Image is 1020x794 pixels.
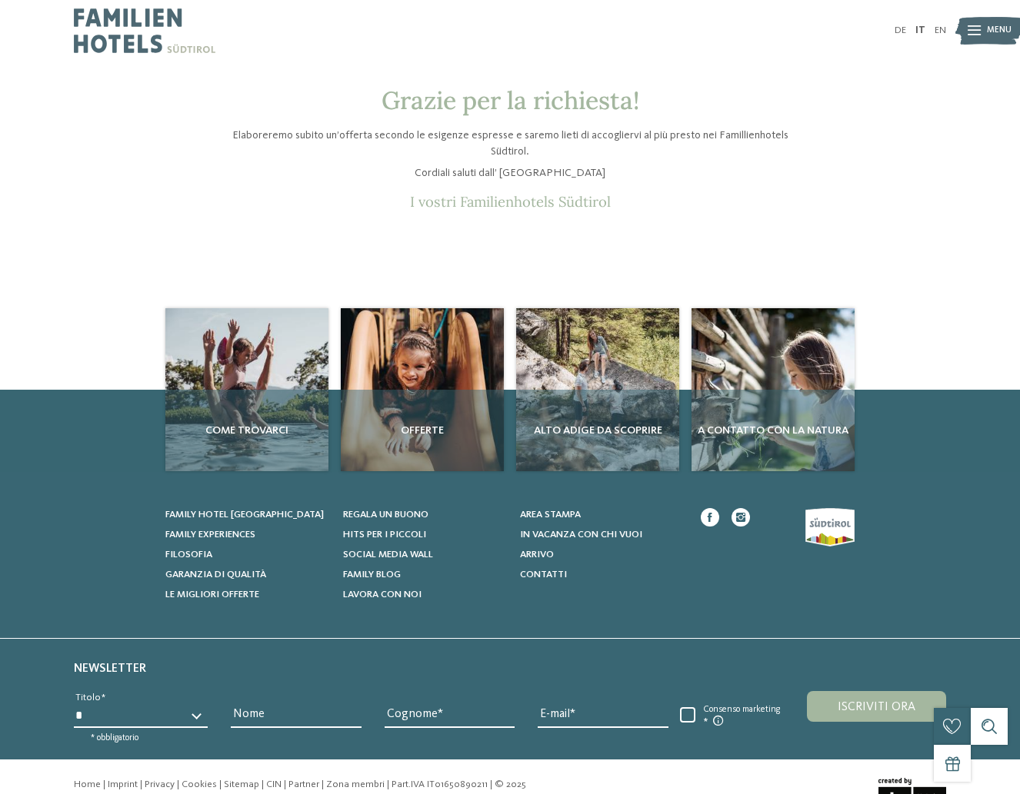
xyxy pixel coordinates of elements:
span: Arrivo [520,550,554,560]
span: | [284,779,286,789]
a: Zona membri [326,779,385,789]
a: Regala un buono [343,508,505,522]
span: Family Blog [343,570,401,580]
span: Offerte [347,423,498,438]
a: Privacy [145,779,175,789]
span: In vacanza con chi vuoi [520,530,642,540]
a: Family hotel [GEOGRAPHIC_DATA] [165,508,328,522]
a: Partner [288,779,319,789]
a: Home [74,779,101,789]
span: | [387,779,389,789]
span: Social Media Wall [343,550,433,560]
a: DE [895,25,906,35]
a: Arrivo [520,548,682,562]
a: Sitemap [224,779,259,789]
a: IT [915,25,925,35]
span: © 2025 [495,779,526,789]
img: Richiesta [341,308,504,471]
button: Iscriviti ora [807,691,946,722]
span: Lavora con noi [343,590,422,600]
a: Contatti [520,568,682,582]
span: Area stampa [520,510,581,520]
span: Regala un buono [343,510,428,520]
a: Richiesta A contatto con la natura [692,308,855,471]
span: Hits per i piccoli [343,530,426,540]
a: Area stampa [520,508,682,522]
p: I vostri Familienhotels Südtirol [218,193,802,210]
a: In vacanza con chi vuoi [520,528,682,542]
img: Richiesta [165,308,328,471]
span: Newsletter [74,663,146,675]
span: Part.IVA IT01650890211 [392,779,488,789]
a: Family experiences [165,528,328,542]
span: | [103,779,105,789]
span: | [140,779,142,789]
a: Social Media Wall [343,548,505,562]
img: Richiesta [516,308,679,471]
a: Hits per i piccoli [343,528,505,542]
a: Filosofia [165,548,328,562]
a: Richiesta Come trovarci [165,308,328,471]
span: Le migliori offerte [165,590,259,600]
span: | [490,779,492,789]
span: * obbligatorio [91,733,138,743]
a: Family Blog [343,568,505,582]
p: Elaboreremo subito un’offerta secondo le esigenze espresse e saremo lieti di accogliervi al più p... [218,128,802,158]
span: Contatti [520,570,567,580]
a: EN [935,25,946,35]
img: Richiesta [692,308,855,471]
span: Garanzia di qualità [165,570,266,580]
span: Grazie per la richiesta! [382,85,639,116]
span: | [262,779,264,789]
span: Filosofia [165,550,212,560]
a: CIN [266,779,282,789]
a: Imprint [108,779,138,789]
span: A contatto con la natura [698,423,848,438]
a: Le migliori offerte [165,588,328,602]
span: | [219,779,222,789]
a: Lavora con noi [343,588,505,602]
a: Richiesta Offerte [341,308,504,471]
p: Cordiali saluti dall’ [GEOGRAPHIC_DATA] [218,165,802,181]
span: Consenso marketing [695,703,784,729]
a: Cookies [182,779,217,789]
a: Richiesta Alto Adige da scoprire [516,308,679,471]
a: Garanzia di qualità [165,568,328,582]
span: | [177,779,179,789]
span: Iscriviti ora [838,701,915,713]
span: | [322,779,324,789]
span: Family hotel [GEOGRAPHIC_DATA] [165,510,324,520]
span: Come trovarci [172,423,322,438]
span: Alto Adige da scoprire [522,423,673,438]
span: Menu [987,25,1012,37]
span: Family experiences [165,530,255,540]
